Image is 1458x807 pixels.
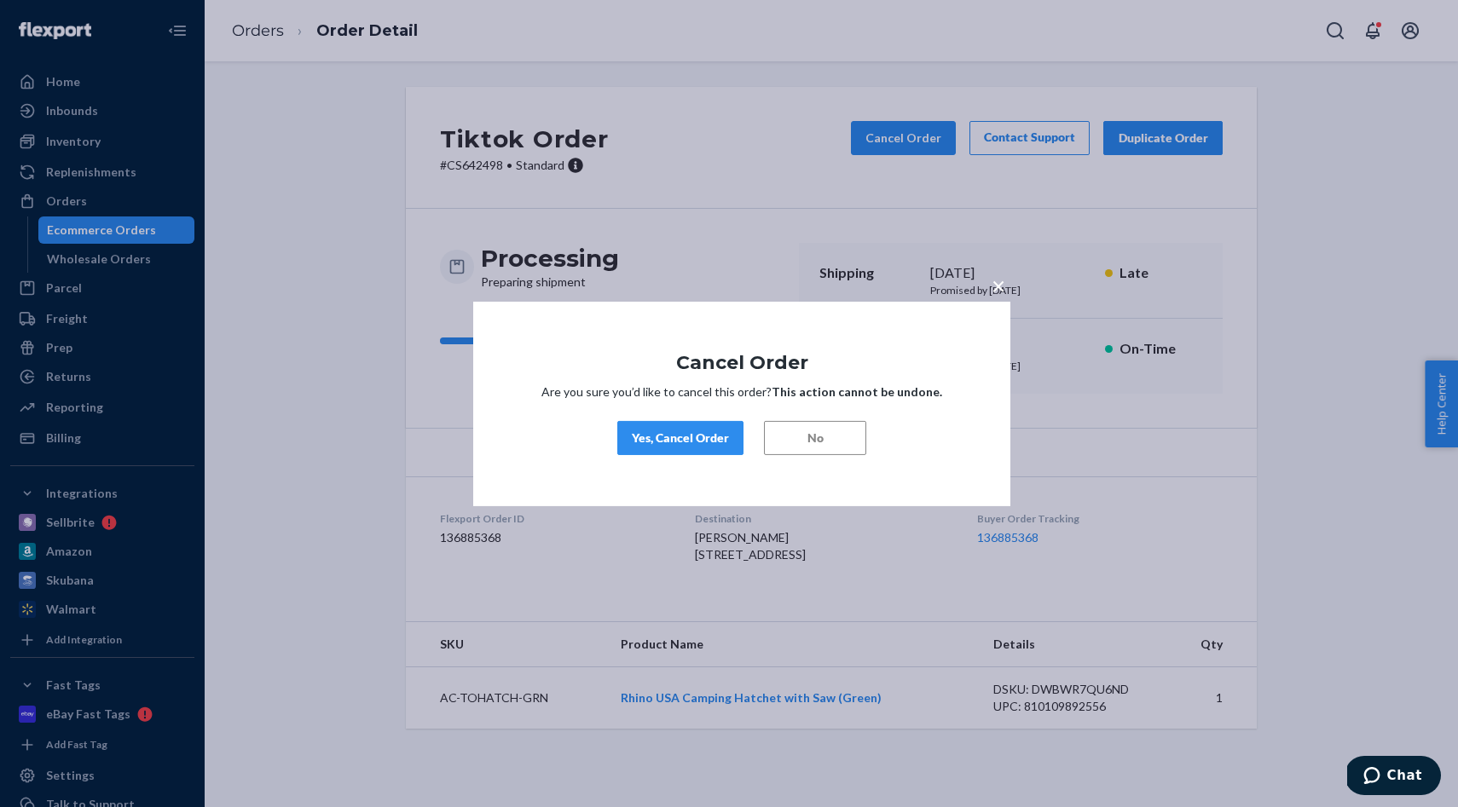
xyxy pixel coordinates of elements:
strong: This action cannot be undone. [772,384,942,399]
iframe: Opens a widget where you can chat to one of our agents [1347,756,1441,798]
button: No [764,421,866,455]
span: × [992,270,1005,299]
div: Yes, Cancel Order [632,429,729,447]
p: Are you sure you’d like to cancel this order? [524,383,959,401]
button: Yes, Cancel Order [617,421,743,455]
h1: Cancel Order [524,352,959,372]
